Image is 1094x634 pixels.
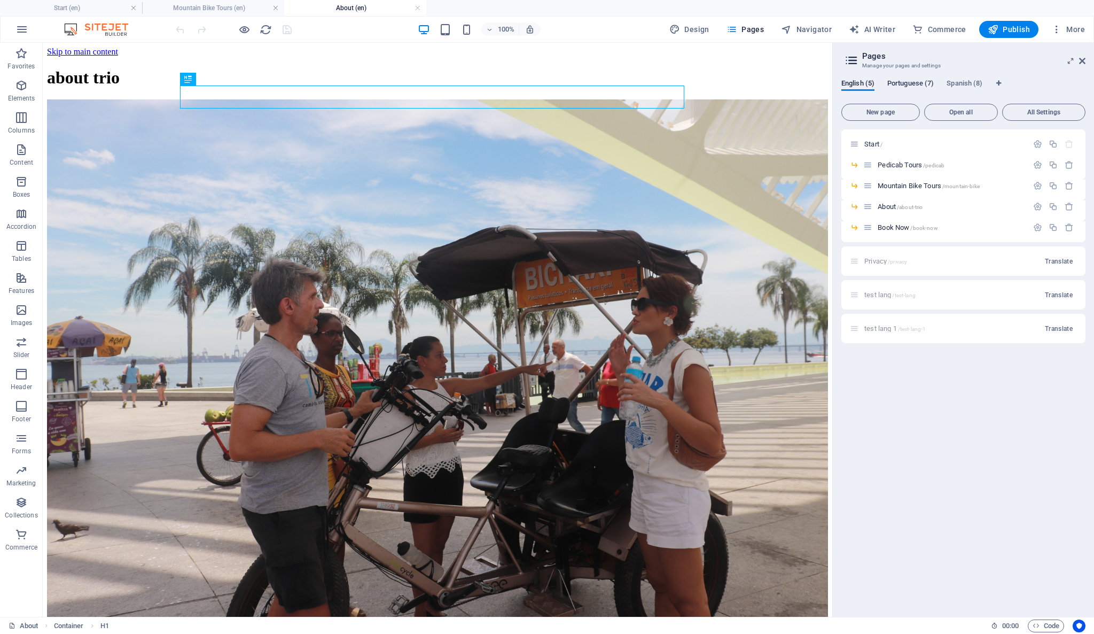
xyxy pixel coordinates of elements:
div: Design (Ctrl+Alt+Y) [665,21,714,38]
button: Commerce [908,21,971,38]
p: Elements [8,94,35,103]
p: Columns [8,126,35,135]
p: Boxes [13,190,30,199]
div: The startpage cannot be deleted [1065,140,1074,149]
button: New page [841,104,920,121]
span: Pedicab Tours [878,161,944,169]
span: Click to select. Double-click to edit [54,620,84,632]
span: : [1010,622,1011,630]
div: Mountain Bike Tours/mountain-bike [874,182,1028,189]
button: Pages [722,21,768,38]
p: Features [9,287,34,295]
p: Tables [12,254,31,263]
div: Language Tabs [841,79,1085,99]
span: Navigator [781,24,832,35]
p: Header [11,383,32,391]
h6: Session time [991,620,1019,632]
div: Duplicate [1049,202,1058,211]
span: New page [846,109,915,115]
button: Open all [924,104,998,121]
div: Settings [1033,202,1042,211]
p: Footer [12,415,31,423]
button: All Settings [1002,104,1085,121]
span: Commerce [912,24,966,35]
div: Duplicate [1049,181,1058,190]
i: Reload page [260,24,272,36]
span: More [1051,24,1085,35]
span: Publish [988,24,1030,35]
nav: breadcrumb [54,620,109,632]
button: Translate [1041,287,1077,304]
h4: Mountain Bike Tours (en) [142,2,284,14]
span: About [878,203,923,211]
h3: Manage your pages and settings [862,61,1064,71]
span: Translate [1045,324,1073,333]
button: Translate [1041,320,1077,337]
div: Remove [1065,160,1074,169]
div: About/about-trio [874,203,1028,210]
p: Accordion [6,222,36,231]
button: AI Writer [845,21,900,38]
button: More [1047,21,1089,38]
span: /about-trio [897,204,923,210]
span: 00 00 [1002,620,1019,632]
button: 100% [481,23,519,36]
div: Remove [1065,181,1074,190]
div: Duplicate [1049,223,1058,232]
span: Portuguese (7) [887,77,934,92]
div: Settings [1033,140,1042,149]
p: Forms [12,447,31,455]
button: Code [1028,620,1064,632]
button: Click here to leave preview mode and continue editing [238,23,251,36]
button: Publish [979,21,1038,38]
span: Click to open page [864,140,882,148]
h4: About (en) [284,2,426,14]
span: Code [1033,620,1059,632]
div: Settings [1033,181,1042,190]
button: Usercentrics [1073,620,1085,632]
p: Favorites [7,62,35,71]
span: Click to select. Double-click to edit [100,620,109,632]
span: Open all [929,109,993,115]
span: Design [669,24,709,35]
span: Translate [1045,257,1073,266]
i: On resize automatically adjust zoom level to fit chosen device. [525,25,535,34]
div: Remove [1065,223,1074,232]
a: Skip to main content [4,4,75,13]
div: Pedicab Tours/pedicab [874,161,1028,168]
div: Start/ [861,141,1028,148]
span: /book-now [910,225,937,231]
span: Spanish (8) [947,77,982,92]
a: Click to cancel selection. Double-click to open Pages [9,620,38,632]
div: Duplicate [1049,140,1058,149]
span: All Settings [1007,109,1081,115]
span: AI Writer [849,24,895,35]
span: /mountain-bike [942,183,980,189]
button: reload [259,23,272,36]
p: Content [10,158,33,167]
span: /pedicab [923,163,944,168]
div: Duplicate [1049,160,1058,169]
div: Book Now/book-now [874,224,1028,231]
span: Translate [1045,291,1073,299]
span: Pages [726,24,764,35]
div: Settings [1033,160,1042,169]
button: Translate [1041,253,1077,270]
span: English (5) [841,77,874,92]
p: Marketing [6,479,36,488]
button: Design [665,21,714,38]
h6: 100% [497,23,514,36]
p: Collections [5,511,37,520]
div: Settings [1033,223,1042,232]
h2: Pages [862,51,1085,61]
div: Remove [1065,202,1074,211]
p: Images [11,319,33,327]
p: Slider [13,351,30,359]
span: / [880,142,882,148]
p: Commerce [5,543,37,552]
span: Click to open page [878,223,937,231]
img: Editor Logo [61,23,142,36]
button: Navigator [777,21,836,38]
span: Mountain Bike Tours [878,182,980,190]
